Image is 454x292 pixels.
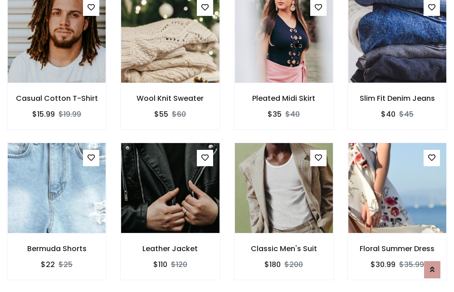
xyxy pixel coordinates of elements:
[171,259,187,270] del: $120
[153,260,167,269] h6: $110
[7,94,106,103] h6: Casual Cotton T-Shirt
[399,109,414,119] del: $45
[348,244,447,253] h6: Floral Summer Dress
[59,109,81,119] del: $19.99
[7,244,106,253] h6: Bermuda Shorts
[234,244,333,253] h6: Classic Men's Suit
[32,110,55,119] h6: $15.99
[41,260,55,269] h6: $22
[264,260,281,269] h6: $180
[284,259,303,270] del: $200
[381,110,395,119] h6: $40
[348,94,447,103] h6: Slim Fit Denim Jeans
[121,244,220,253] h6: Leather Jacket
[371,260,395,269] h6: $30.99
[285,109,300,119] del: $40
[234,94,333,103] h6: Pleated Midi Skirt
[154,110,168,119] h6: $55
[268,110,282,119] h6: $35
[172,109,186,119] del: $60
[59,259,73,270] del: $25
[121,94,220,103] h6: Wool Knit Sweater
[399,259,424,270] del: $35.99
